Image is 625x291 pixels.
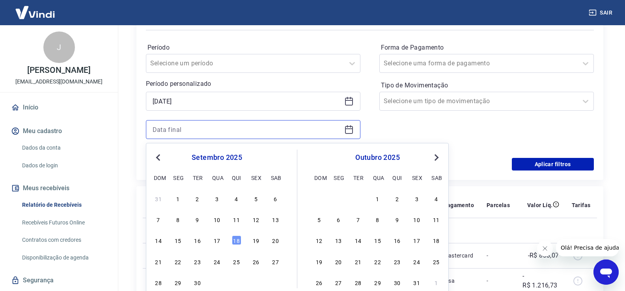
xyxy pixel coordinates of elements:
[271,235,280,245] div: Choose sábado, 20 de setembro de 2025
[173,278,183,287] div: Choose segunda-feira, 29 de setembro de 2025
[527,201,553,209] p: Valor Líq.
[232,278,241,287] div: Choose quinta-feira, 2 de outubro de 2025
[19,232,108,248] a: Contratos com credores
[587,6,616,20] button: Sair
[556,239,619,256] iframe: Mensagem da empresa
[232,194,241,203] div: Choose quinta-feira, 4 de setembro de 2025
[19,215,108,231] a: Recebíveis Futuros Online
[5,6,66,12] span: Olá! Precisa de ajuda?
[334,235,343,245] div: Choose segunda-feira, 13 de outubro de 2025
[27,66,90,74] p: [PERSON_NAME]
[212,173,222,182] div: qua
[19,250,108,266] a: Disponibilização de agenda
[153,95,341,107] input: Data inicial
[412,194,422,203] div: Choose sexta-feira, 3 de outubro de 2025
[528,251,559,260] p: -R$ 833,07
[173,257,183,266] div: Choose segunda-feira, 22 de setembro de 2025
[487,277,510,285] p: -
[443,201,474,209] p: Pagamento
[353,173,363,182] div: ter
[373,194,382,203] div: Choose quarta-feira, 1 de outubro de 2025
[193,215,202,224] div: Choose terça-feira, 9 de setembro de 2025
[412,278,422,287] div: Choose sexta-feira, 31 de outubro de 2025
[353,257,363,266] div: Choose terça-feira, 21 de outubro de 2025
[43,32,75,63] div: J
[154,173,163,182] div: dom
[432,153,441,162] button: Next Month
[522,271,559,290] p: -R$ 1.216,73
[431,257,441,266] div: Choose sábado, 25 de outubro de 2025
[271,194,280,203] div: Choose sábado, 6 de setembro de 2025
[173,194,183,203] div: Choose segunda-feira, 1 de setembro de 2025
[313,153,442,162] div: outubro 2025
[443,277,474,285] p: Visa
[193,278,202,287] div: Choose terça-feira, 30 de setembro de 2025
[9,180,108,197] button: Meus recebíveis
[334,278,343,287] div: Choose segunda-feira, 27 de outubro de 2025
[392,194,402,203] div: Choose quinta-feira, 2 de outubro de 2025
[512,158,594,171] button: Aplicar filtros
[392,235,402,245] div: Choose quinta-feira, 16 de outubro de 2025
[392,257,402,266] div: Choose quinta-feira, 23 de outubro de 2025
[487,252,510,259] p: -
[251,278,261,287] div: Choose sexta-feira, 3 de outubro de 2025
[212,194,222,203] div: Choose quarta-feira, 3 de setembro de 2025
[431,235,441,245] div: Choose sábado, 18 de outubro de 2025
[392,278,402,287] div: Choose quinta-feira, 30 de outubro de 2025
[146,79,360,89] p: Período personalizado
[271,278,280,287] div: Choose sábado, 4 de outubro de 2025
[334,194,343,203] div: Choose segunda-feira, 29 de setembro de 2025
[193,173,202,182] div: ter
[353,215,363,224] div: Choose terça-feira, 7 de outubro de 2025
[443,252,474,259] p: Mastercard
[251,194,261,203] div: Choose sexta-feira, 5 de setembro de 2025
[314,235,324,245] div: Choose domingo, 12 de outubro de 2025
[193,257,202,266] div: Choose terça-feira, 23 de setembro de 2025
[232,173,241,182] div: qui
[271,215,280,224] div: Choose sábado, 13 de setembro de 2025
[412,173,422,182] div: sex
[353,235,363,245] div: Choose terça-feira, 14 de outubro de 2025
[153,153,281,162] div: setembro 2025
[271,173,280,182] div: sab
[173,235,183,245] div: Choose segunda-feira, 15 de setembro de 2025
[154,215,163,224] div: Choose domingo, 7 de setembro de 2025
[212,215,222,224] div: Choose quarta-feira, 10 de setembro de 2025
[251,257,261,266] div: Choose sexta-feira, 26 de setembro de 2025
[487,201,510,209] p: Parcelas
[212,278,222,287] div: Choose quarta-feira, 1 de outubro de 2025
[153,124,341,135] input: Data final
[431,194,441,203] div: Choose sábado, 4 de outubro de 2025
[19,140,108,156] a: Dados da conta
[314,257,324,266] div: Choose domingo, 19 de outubro de 2025
[251,235,261,245] div: Choose sexta-feira, 19 de setembro de 2025
[212,257,222,266] div: Choose quarta-feira, 24 de setembro de 2025
[353,194,363,203] div: Choose terça-feira, 30 de setembro de 2025
[412,235,422,245] div: Choose sexta-feira, 17 de outubro de 2025
[334,173,343,182] div: seg
[314,278,324,287] div: Choose domingo, 26 de outubro de 2025
[154,257,163,266] div: Choose domingo, 21 de setembro de 2025
[373,173,382,182] div: qua
[193,235,202,245] div: Choose terça-feira, 16 de setembro de 2025
[251,173,261,182] div: sex
[19,158,108,174] a: Dados de login
[313,193,442,288] div: month 2025-10
[431,278,441,287] div: Choose sábado, 1 de novembro de 2025
[334,215,343,224] div: Choose segunda-feira, 6 de outubro de 2025
[373,235,382,245] div: Choose quarta-feira, 15 de outubro de 2025
[232,235,241,245] div: Choose quinta-feira, 18 de setembro de 2025
[153,193,281,288] div: month 2025-09
[314,215,324,224] div: Choose domingo, 5 de outubro de 2025
[412,215,422,224] div: Choose sexta-feira, 10 de outubro de 2025
[173,173,183,182] div: seg
[154,235,163,245] div: Choose domingo, 14 de setembro de 2025
[9,122,108,140] button: Meu cadastro
[193,194,202,203] div: Choose terça-feira, 2 de setembro de 2025
[314,194,324,203] div: Choose domingo, 28 de setembro de 2025
[381,81,592,90] label: Tipo de Movimentação
[373,278,382,287] div: Choose quarta-feira, 29 de outubro de 2025
[19,197,108,213] a: Relatório de Recebíveis
[412,257,422,266] div: Choose sexta-feira, 24 de outubro de 2025
[392,173,402,182] div: qui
